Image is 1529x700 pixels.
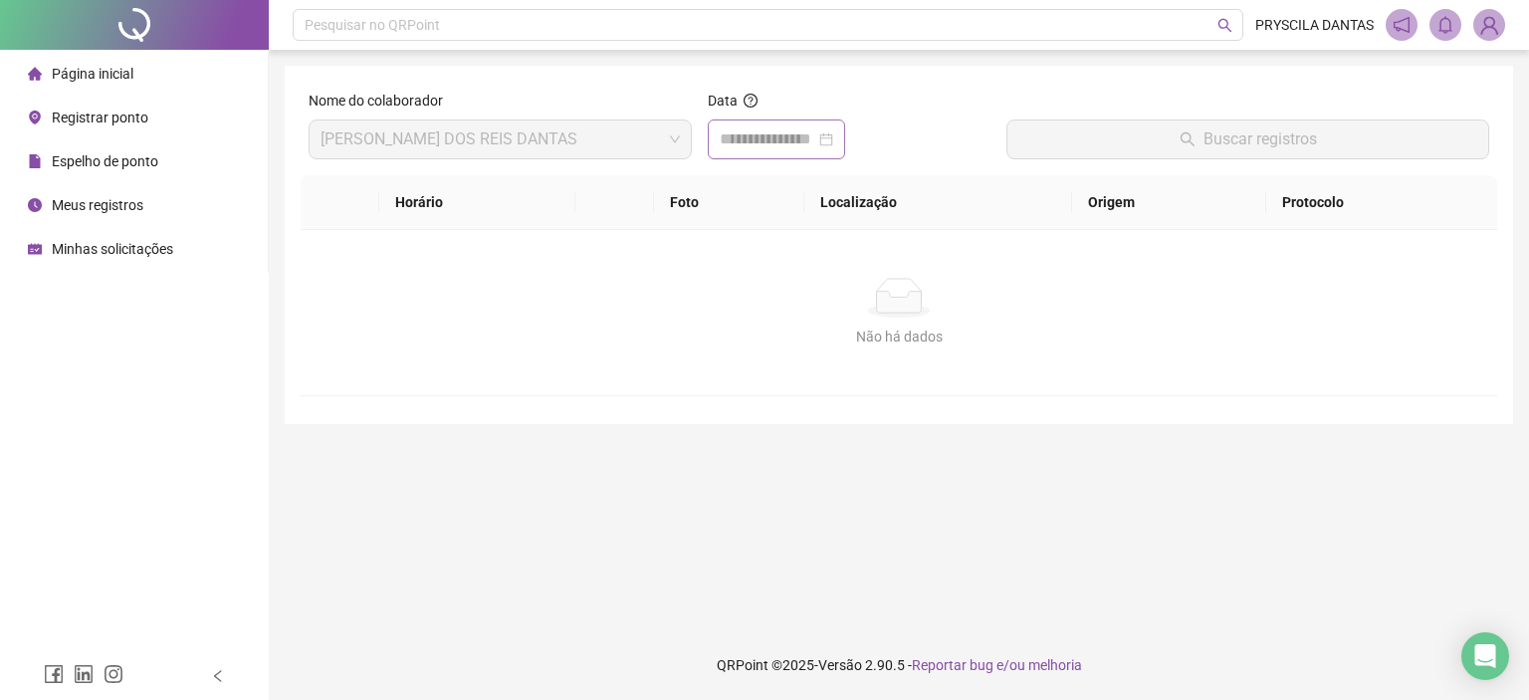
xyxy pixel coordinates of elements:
[52,110,148,125] span: Registrar ponto
[52,153,158,169] span: Espelho de ponto
[379,175,575,230] th: Horário
[1474,10,1504,40] img: 94504
[1006,119,1489,159] button: Buscar registros
[321,120,680,158] span: PRYSCILA NAYANE OLIVEIRA DOS REIS DANTAS
[28,154,42,168] span: file
[708,93,738,109] span: Data
[269,630,1529,700] footer: QRPoint © 2025 - 2.90.5 -
[1393,16,1411,34] span: notification
[654,175,804,230] th: Foto
[28,67,42,81] span: home
[325,326,1473,348] div: Não há dados
[74,664,94,684] span: linkedin
[1072,175,1266,230] th: Origem
[1436,16,1454,34] span: bell
[1255,14,1374,36] span: PRYSCILA DANTAS
[28,242,42,256] span: schedule
[52,241,173,257] span: Minhas solicitações
[309,90,456,112] label: Nome do colaborador
[818,657,862,673] span: Versão
[1217,18,1232,33] span: search
[804,175,1072,230] th: Localização
[28,198,42,212] span: clock-circle
[1461,632,1509,680] div: Open Intercom Messenger
[912,657,1082,673] span: Reportar bug e/ou melhoria
[744,94,758,108] span: question-circle
[211,669,225,683] span: left
[52,197,143,213] span: Meus registros
[52,66,133,82] span: Página inicial
[104,664,123,684] span: instagram
[1266,175,1497,230] th: Protocolo
[44,664,64,684] span: facebook
[28,111,42,124] span: environment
